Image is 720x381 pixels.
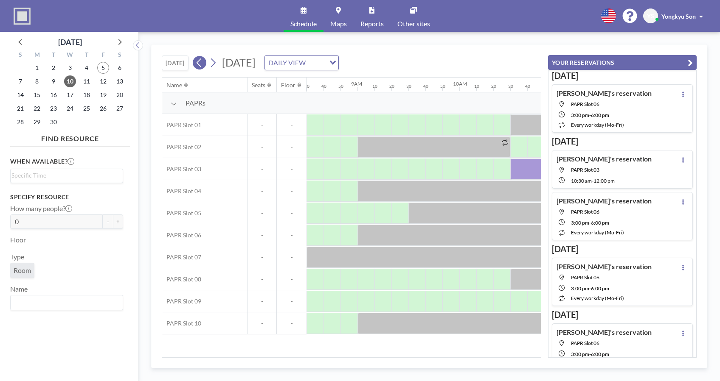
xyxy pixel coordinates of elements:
span: Monday, September 15, 2025 [31,89,43,101]
span: 3:00 PM [571,285,589,292]
input: Search for option [11,171,118,180]
button: YOUR RESERVATIONS [548,55,697,70]
div: T [45,50,62,61]
span: - [277,275,307,283]
span: Thursday, September 11, 2025 [81,75,93,87]
label: Floor [10,236,26,244]
span: - [589,285,591,292]
div: S [12,50,29,61]
span: PAPR Slot 07 [162,253,201,261]
button: - [103,214,113,229]
img: organization-logo [14,8,31,25]
span: - [589,112,591,118]
div: 9AM [351,81,362,87]
span: Thursday, September 18, 2025 [81,89,93,101]
div: 30 [508,83,513,89]
span: Tuesday, September 2, 2025 [48,62,59,74]
span: 3:00 PM [571,220,589,226]
div: 10AM [453,81,467,87]
span: - [592,178,593,184]
span: Saturday, September 20, 2025 [114,89,126,101]
span: Wednesday, September 17, 2025 [64,89,76,101]
label: Type [10,253,24,261]
span: PAPR Slot 04 [162,187,201,195]
span: - [277,143,307,151]
h3: [DATE] [552,309,693,320]
span: - [247,298,276,305]
span: PAPR Slot 01 [162,121,201,129]
div: 20 [389,83,394,89]
div: 40 [423,83,428,89]
span: 3:00 PM [571,112,589,118]
h3: [DATE] [552,136,693,147]
div: 40 [525,83,530,89]
h4: [PERSON_NAME]'s reservation [557,328,652,337]
span: Tuesday, September 23, 2025 [48,103,59,114]
span: PAPR Slot 06 [571,209,599,215]
h4: FIND RESOURCE [10,131,130,143]
span: Room [14,266,31,275]
span: Wednesday, September 3, 2025 [64,62,76,74]
span: - [277,209,307,217]
h4: [PERSON_NAME]'s reservation [557,262,652,271]
span: - [247,231,276,239]
div: Search for option [11,295,123,310]
div: S [111,50,128,61]
span: 12:00 PM [593,178,615,184]
label: Name [10,285,28,293]
span: Schedule [290,20,317,27]
span: Thursday, September 4, 2025 [81,62,93,74]
div: 30 [406,83,411,89]
span: 6:00 PM [591,351,609,357]
div: 20 [491,83,496,89]
span: Monday, September 8, 2025 [31,75,43,87]
h3: [DATE] [552,244,693,254]
span: Tuesday, September 16, 2025 [48,89,59,101]
label: How many people? [10,204,72,213]
input: Search for option [11,297,118,308]
span: Monday, September 29, 2025 [31,116,43,128]
div: 30 [304,83,309,89]
span: PAPR Slot 06 [571,274,599,281]
div: T [78,50,95,61]
span: PAPR Slot 03 [162,165,201,173]
span: 6:00 PM [591,285,609,292]
span: Tuesday, September 30, 2025 [48,116,59,128]
div: 10 [474,83,479,89]
h4: [PERSON_NAME]'s reservation [557,89,652,97]
span: PAPR Slot 06 [162,231,201,239]
span: PAPR Slot 06 [571,101,599,107]
span: DAILY VIEW [267,57,307,68]
span: every workday (Mo-Fri) [571,295,624,301]
span: PAPR Slot 10 [162,320,201,327]
span: PAPRs [186,99,205,107]
div: M [29,50,45,61]
span: 6:00 PM [591,220,609,226]
span: Friday, September 12, 2025 [97,75,109,87]
span: - [247,165,276,173]
span: Monday, September 1, 2025 [31,62,43,74]
span: Maps [330,20,347,27]
span: Friday, September 26, 2025 [97,103,109,114]
span: - [589,351,591,357]
span: - [247,143,276,151]
span: Reports [360,20,384,27]
span: 6:00 PM [591,112,609,118]
span: - [277,187,307,195]
span: every workday (Mo-Fri) [571,122,624,128]
span: - [247,275,276,283]
span: - [247,320,276,327]
span: Saturday, September 27, 2025 [114,103,126,114]
span: Friday, September 5, 2025 [97,62,109,74]
div: Search for option [265,56,338,70]
span: PAPR Slot 08 [162,275,201,283]
span: Sunday, September 14, 2025 [14,89,26,101]
div: Search for option [11,169,123,182]
h3: [DATE] [552,70,693,81]
div: Floor [281,81,295,89]
div: 50 [338,83,343,89]
h4: [PERSON_NAME]'s reservation [557,197,652,205]
span: Tuesday, September 9, 2025 [48,75,59,87]
input: Search for option [308,57,324,68]
h4: [PERSON_NAME]'s reservation [557,155,652,163]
